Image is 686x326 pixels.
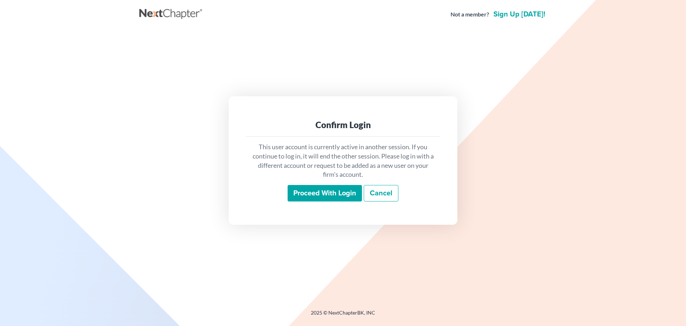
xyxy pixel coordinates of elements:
[288,185,362,201] input: Proceed with login
[364,185,398,201] a: Cancel
[139,309,547,322] div: 2025 © NextChapterBK, INC
[252,119,434,131] div: Confirm Login
[252,142,434,179] p: This user account is currently active in another session. If you continue to log in, it will end ...
[451,10,489,19] strong: Not a member?
[492,11,547,18] a: Sign up [DATE]!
